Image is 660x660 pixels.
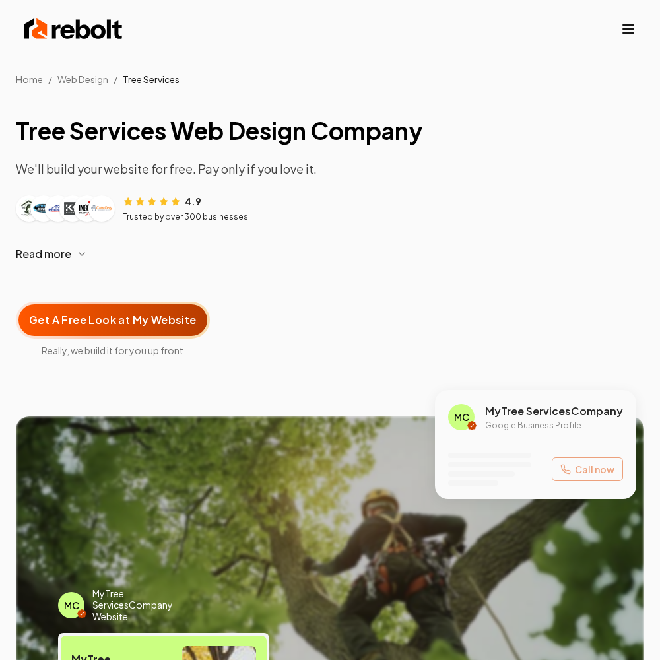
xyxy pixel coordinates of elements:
[33,198,54,219] img: Customer logo 2
[16,344,210,357] span: Really, we build it for you up front
[123,73,180,85] span: Tree Services
[185,195,201,208] span: 4.9
[57,73,108,85] span: Web Design
[91,198,112,219] img: Customer logo 6
[16,160,644,178] p: We'll build your website for free. Pay only if you love it.
[16,117,644,144] h1: Tree Services Web Design Company
[77,198,98,219] img: Customer logo 5
[62,198,83,219] img: Customer logo 4
[123,212,248,222] p: Trusted by over 300 businesses
[485,420,623,431] p: Google Business Profile
[24,16,123,42] img: Rebolt Logo
[454,411,469,424] span: MC
[620,21,636,37] button: Toggle mobile menu
[123,194,201,208] div: Rating: 4.9 out of 5 stars
[16,280,210,357] a: Get A Free Look at My WebsiteReally, we build it for you up front
[92,588,199,623] span: My Tree Services Company Website
[18,198,40,219] img: Customer logo 1
[29,312,197,328] span: Get A Free Look at My Website
[114,73,117,86] li: /
[16,302,210,339] button: Get A Free Look at My Website
[16,73,43,85] a: Home
[48,198,69,219] img: Customer logo 3
[16,195,115,222] div: Customer logos
[64,599,79,612] span: MC
[485,403,623,419] span: My Tree Services Company
[16,194,644,222] article: Customer reviews
[48,73,52,86] li: /
[16,246,71,262] span: Read more
[16,238,644,270] button: Read more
